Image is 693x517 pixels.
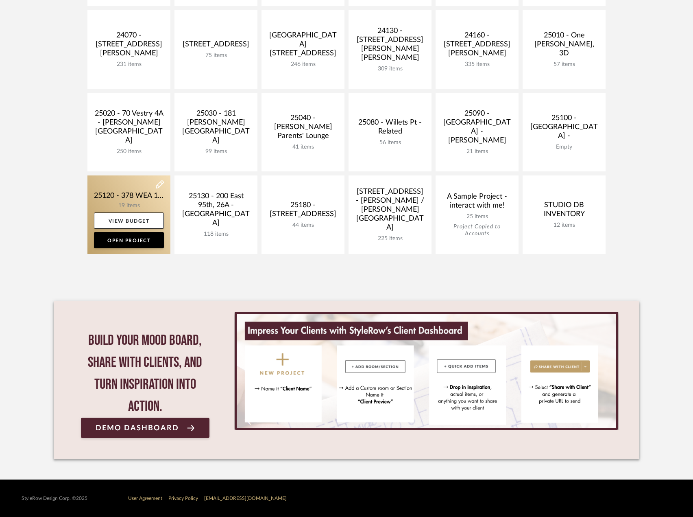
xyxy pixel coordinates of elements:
[181,52,251,59] div: 75 items
[529,31,599,61] div: 25010 - One [PERSON_NAME], 3D
[128,496,162,501] a: User Agreement
[442,109,512,148] div: 25090 - [GEOGRAPHIC_DATA] - [PERSON_NAME]
[355,26,425,66] div: 24130 - [STREET_ADDRESS][PERSON_NAME][PERSON_NAME]
[94,61,164,68] div: 231 items
[529,144,599,151] div: Empty
[355,66,425,72] div: 309 items
[529,201,599,222] div: STUDIO DB INVENTORY
[442,213,512,220] div: 25 items
[442,223,512,237] div: Project Copied to Accounts
[234,312,619,430] div: 0
[94,212,164,229] a: View Budget
[81,418,209,438] a: Demo Dashboard
[355,118,425,139] div: 25080 - Willets Pt - Related
[442,61,512,68] div: 335 items
[268,222,338,229] div: 44 items
[268,144,338,151] div: 41 items
[22,495,87,502] div: StyleRow Design Corp. ©2025
[355,139,425,146] div: 56 items
[442,192,512,213] div: A Sample Project - interact with me!
[355,235,425,242] div: 225 items
[529,61,599,68] div: 57 items
[96,424,179,432] span: Demo Dashboard
[268,201,338,222] div: 25180 - [STREET_ADDRESS]
[204,496,287,501] a: [EMAIL_ADDRESS][DOMAIN_NAME]
[94,148,164,155] div: 250 items
[268,31,338,61] div: [GEOGRAPHIC_DATA][STREET_ADDRESS]
[355,187,425,235] div: [STREET_ADDRESS] - [PERSON_NAME] / [PERSON_NAME][GEOGRAPHIC_DATA]
[94,31,164,61] div: 24070 - [STREET_ADDRESS][PERSON_NAME]
[81,330,209,418] div: Build your mood board, share with clients, and turn inspiration into action.
[181,40,251,52] div: [STREET_ADDRESS]
[181,148,251,155] div: 99 items
[94,109,164,148] div: 25020 - 70 Vestry 4A - [PERSON_NAME][GEOGRAPHIC_DATA]
[181,231,251,238] div: 118 items
[181,192,251,231] div: 25130 - 200 East 95th, 26A - [GEOGRAPHIC_DATA]
[529,114,599,144] div: 25100 - [GEOGRAPHIC_DATA] -
[268,61,338,68] div: 246 items
[168,496,198,501] a: Privacy Policy
[529,222,599,229] div: 12 items
[94,232,164,248] a: Open Project
[442,148,512,155] div: 21 items
[181,109,251,148] div: 25030 - 181 [PERSON_NAME][GEOGRAPHIC_DATA]
[237,314,616,428] img: StyleRow_Client_Dashboard_Banner__1_.png
[442,31,512,61] div: 24160 - [STREET_ADDRESS][PERSON_NAME]
[268,114,338,144] div: 25040 - [PERSON_NAME] Parents' Lounge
